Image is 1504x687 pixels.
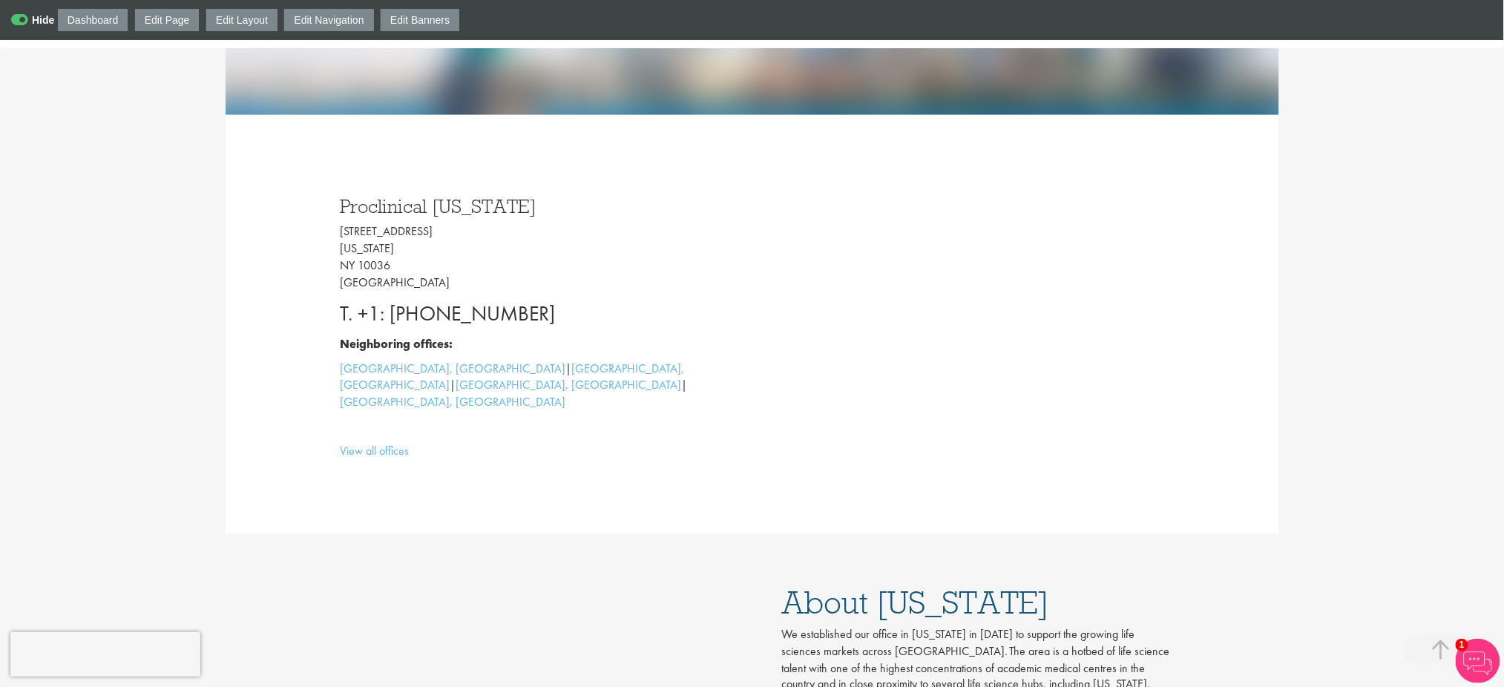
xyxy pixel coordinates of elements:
img: Chatbot [1456,639,1500,683]
a: Edit Page [135,9,200,31]
h1: About [US_STATE] [782,586,1175,619]
a: [GEOGRAPHIC_DATA], [GEOGRAPHIC_DATA] [341,361,566,376]
p: T. +1: [PHONE_NUMBER] [341,299,741,329]
a: [GEOGRAPHIC_DATA], [GEOGRAPHIC_DATA] [341,394,566,410]
a: Dashboard [58,9,128,31]
p: | | | [341,361,741,412]
a: [GEOGRAPHIC_DATA], [GEOGRAPHIC_DATA] [456,377,682,392]
a: View all offices [341,443,410,458]
p: [STREET_ADDRESS] [US_STATE] NY 10036 [GEOGRAPHIC_DATA] [341,223,741,291]
a: [GEOGRAPHIC_DATA], [GEOGRAPHIC_DATA] [341,361,685,393]
b: Neighboring offices: [341,336,453,352]
a: Edit Layout [206,9,278,31]
h3: Proclinical [US_STATE] [341,197,741,216]
a: Edit Banners [381,9,459,31]
a: Edit Navigation [284,9,373,31]
span: 1 [1456,639,1468,651]
iframe: reCAPTCHA [10,632,200,677]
